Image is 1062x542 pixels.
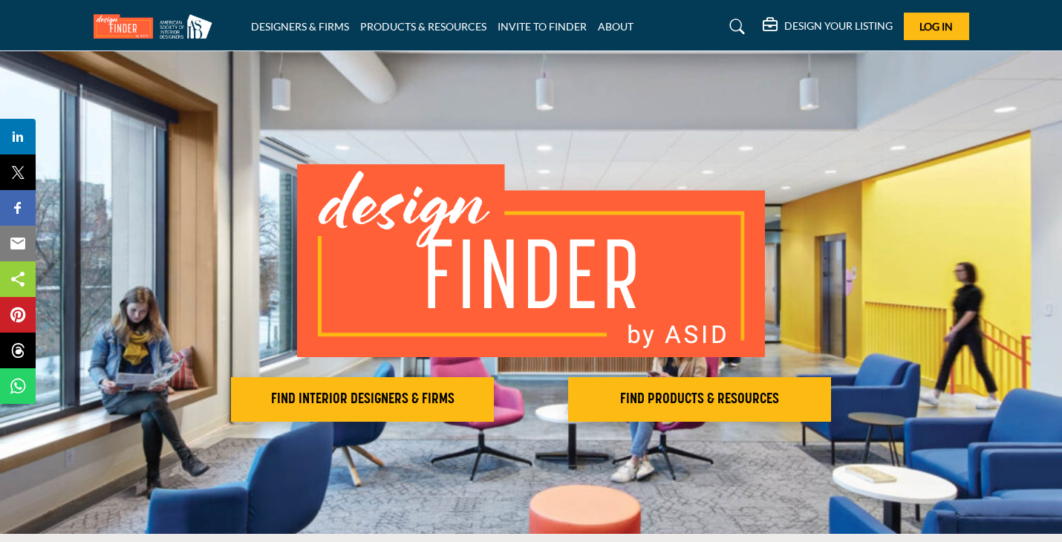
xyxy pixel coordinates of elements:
[763,18,893,36] div: DESIGN YOUR LISTING
[568,377,831,422] button: FIND PRODUCTS & RESOURCES
[231,377,494,422] button: FIND INTERIOR DESIGNERS & FIRMS
[360,20,486,33] a: PRODUCTS & RESOURCES
[904,13,969,40] button: Log In
[784,19,893,33] h5: DESIGN YOUR LISTING
[573,391,827,408] h2: FIND PRODUCTS & RESOURCES
[297,164,765,357] img: image
[919,20,953,33] span: Log In
[498,20,587,33] a: INVITE TO FINDER
[598,20,633,33] a: ABOUT
[251,20,349,33] a: DESIGNERS & FIRMS
[715,15,755,39] a: Search
[94,14,220,39] img: Site Logo
[235,391,489,408] h2: FIND INTERIOR DESIGNERS & FIRMS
